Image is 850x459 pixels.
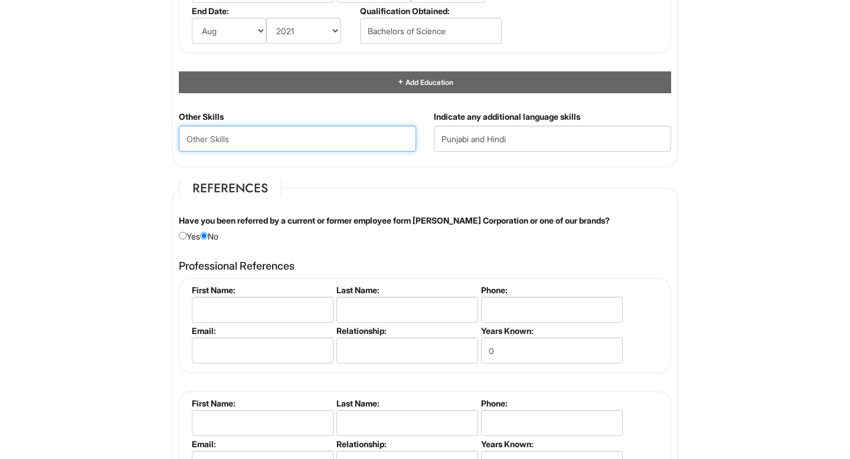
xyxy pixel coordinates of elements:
[404,78,453,87] span: Add Education
[192,6,355,16] label: End Date:
[481,439,621,449] label: Years Known:
[434,126,671,152] input: Additional Language Skills
[434,111,580,123] label: Indicate any additional language skills
[179,215,610,227] label: Have you been referred by a current or former employee form [PERSON_NAME] Corporation or one of o...
[397,78,453,87] a: Add Education
[360,6,500,16] label: Qualification Obtained:
[179,126,416,152] input: Other Skills
[170,215,680,242] div: Yes No
[481,326,621,336] label: Years Known:
[179,111,224,123] label: Other Skills
[336,398,476,408] label: Last Name:
[336,285,476,295] label: Last Name:
[179,179,282,197] legend: References
[192,398,332,408] label: First Name:
[192,439,332,449] label: Email:
[336,326,476,336] label: Relationship:
[481,398,621,408] label: Phone:
[192,285,332,295] label: First Name:
[481,285,621,295] label: Phone:
[179,260,671,272] h4: Professional References
[192,326,332,336] label: Email:
[336,439,476,449] label: Relationship:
